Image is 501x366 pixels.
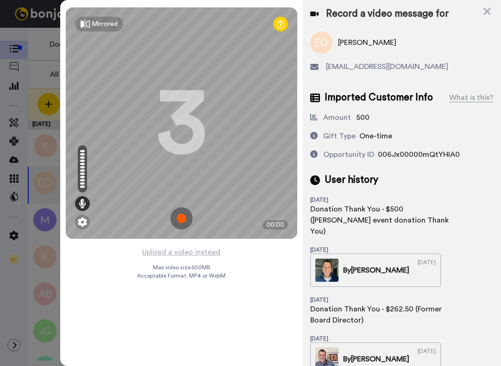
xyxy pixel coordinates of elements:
[343,265,409,276] div: By [PERSON_NAME]
[325,91,433,105] span: Imported Customer Info
[263,220,288,230] div: 00:00
[156,88,207,158] div: 3
[325,173,378,187] span: User history
[310,254,441,287] a: By[PERSON_NAME][DATE]
[78,217,87,227] img: ic_gear.svg
[153,264,210,271] span: Max video size: 500 MB
[310,296,370,304] div: [DATE]
[310,204,458,237] div: Donation Thank You - $500 ([PERSON_NAME] event donation Thank You)
[418,259,436,282] div: [DATE]
[326,61,448,72] span: [EMAIL_ADDRESS][DOMAIN_NAME]
[323,112,351,123] div: Amount
[323,130,356,142] div: Gift Type
[170,207,193,230] img: ic_record_start.svg
[449,92,494,103] div: What is this?
[343,354,409,365] div: By [PERSON_NAME]
[378,151,460,158] span: 006Jx00000mQtYHIA0
[139,246,223,258] button: Upload a video instead
[310,335,370,342] div: [DATE]
[137,272,225,279] span: Acceptable format: MP4 or WebM
[323,149,374,160] div: Opportunity ID
[359,132,392,140] span: One-time
[356,114,369,121] span: 500
[310,246,370,254] div: [DATE]
[310,196,370,204] div: [DATE]
[310,304,458,326] div: Donation Thank You - $262.50 (Former Board Director)
[315,259,338,282] img: 3bd97625-d499-437d-b4c5-71d7b36d1f1b-thumb.jpg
